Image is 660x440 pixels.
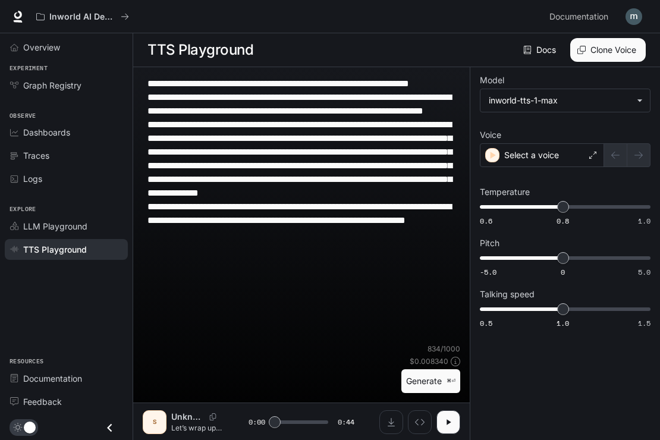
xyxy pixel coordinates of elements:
div: S [145,413,164,432]
button: User avatar [622,5,646,29]
p: Let’s wrap up by exploring the behavioral economics behind sticky prices. When we look at the rea... [171,423,224,433]
span: 0:00 [249,416,265,428]
p: Model [480,76,504,84]
span: 0.8 [557,216,569,226]
p: Voice [480,131,501,139]
span: TTS Playground [23,243,87,256]
a: TTS Playground [5,239,128,260]
a: LLM Playground [5,216,128,237]
span: 5.0 [638,267,650,277]
span: Graph Registry [23,79,81,92]
button: Download audio [379,410,403,434]
h1: TTS Playground [147,38,253,62]
p: ⌘⏎ [447,378,455,385]
span: Documentation [549,10,608,24]
a: Traces [5,145,128,166]
p: Select a voice [504,149,559,161]
button: Generate⌘⏎ [401,369,460,394]
span: 0.6 [480,216,492,226]
span: 0.5 [480,318,492,328]
span: Traces [23,149,49,162]
p: Unknown Voice [171,411,205,423]
button: Clone Voice [570,38,646,62]
a: Dashboards [5,122,128,143]
p: Inworld AI Demos [49,12,116,22]
span: -5.0 [480,267,496,277]
span: 0:44 [338,416,354,428]
span: Dashboards [23,126,70,139]
button: Close drawer [96,416,123,440]
a: Documentation [5,368,128,389]
span: Dark mode toggle [24,420,36,433]
button: All workspaces [31,5,134,29]
a: Overview [5,37,128,58]
span: 1.0 [638,216,650,226]
div: inworld-tts-1-max [489,95,631,106]
p: Talking speed [480,290,535,298]
button: Copy Voice ID [205,413,221,420]
div: inworld-tts-1-max [480,89,650,112]
p: 834 / 1000 [428,344,460,354]
span: Overview [23,41,60,54]
a: Logs [5,168,128,189]
a: Feedback [5,391,128,412]
span: 1.0 [557,318,569,328]
span: Logs [23,172,42,185]
a: Documentation [545,5,617,29]
a: Docs [521,38,561,62]
span: 0 [561,267,565,277]
span: LLM Playground [23,220,87,232]
p: Pitch [480,239,499,247]
p: $ 0.008340 [410,356,448,366]
span: Documentation [23,372,82,385]
img: User avatar [626,8,642,25]
p: Temperature [480,188,530,196]
button: Inspect [408,410,432,434]
span: Feedback [23,395,62,408]
span: 1.5 [638,318,650,328]
a: Graph Registry [5,75,128,96]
